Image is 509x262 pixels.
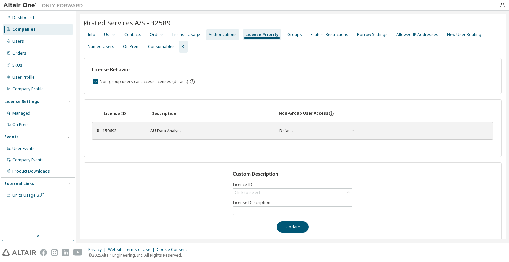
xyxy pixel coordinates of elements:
[157,247,191,252] div: Cookie Consent
[88,252,191,258] p: © 2025 Altair Engineering, Inc. All Rights Reserved.
[88,247,108,252] div: Privacy
[103,128,142,133] div: 150693
[124,32,141,37] div: Contacts
[3,2,86,9] img: Altair One
[12,75,35,80] div: User Profile
[278,127,294,134] div: Default
[104,32,116,37] div: Users
[12,15,34,20] div: Dashboard
[172,32,200,37] div: License Usage
[12,157,44,163] div: Company Events
[233,200,352,205] label: License Description
[245,32,279,37] div: License Priority
[235,190,260,195] div: Click to select
[88,44,114,49] div: Named Users
[12,192,45,198] span: Units Usage BI
[12,51,26,56] div: Orders
[279,111,328,117] div: Non-Group User Access
[233,171,353,177] h3: Custom Description
[12,86,44,92] div: Company Profile
[2,249,36,256] img: altair_logo.svg
[12,39,24,44] div: Users
[150,32,164,37] div: Orders
[96,128,100,133] div: ⠿
[12,27,36,32] div: Companies
[51,249,58,256] img: instagram.svg
[278,127,357,135] div: Default
[357,32,388,37] div: Borrow Settings
[396,32,438,37] div: Allowed IP Addresses
[12,122,29,127] div: On Prem
[233,189,352,197] div: Click to select
[12,169,50,174] div: Product Downloads
[311,32,348,37] div: Feature Restrictions
[12,146,35,151] div: User Events
[150,128,270,133] div: AU Data Analyst
[12,111,30,116] div: Managed
[40,249,47,256] img: facebook.svg
[92,66,194,73] h3: License Behavior
[104,111,143,116] div: License ID
[287,32,302,37] div: Groups
[209,32,237,37] div: Authorizations
[100,78,189,86] label: Non-group users can access licenses (default)
[12,63,22,68] div: SKUs
[73,249,83,256] img: youtube.svg
[277,221,309,233] button: Update
[4,99,39,104] div: License Settings
[233,182,352,187] label: Licence ID
[447,32,481,37] div: New User Routing
[123,44,140,49] div: On Prem
[4,181,34,186] div: External Links
[62,249,69,256] img: linkedin.svg
[151,111,271,116] div: Description
[108,247,157,252] div: Website Terms of Use
[88,32,95,37] div: Info
[84,18,171,27] span: Ørsted Services A/S - 32589
[4,134,19,140] div: Events
[189,79,195,85] svg: By default any user not assigned to any group can access any license. Turn this setting off to di...
[148,44,175,49] div: Consumables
